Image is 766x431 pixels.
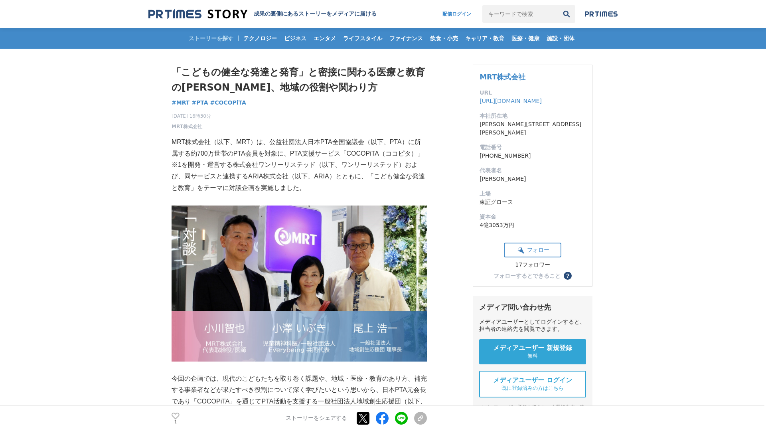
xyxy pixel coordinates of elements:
span: #COCOPiTA [210,99,246,106]
div: フォローするとできること [494,273,561,279]
dd: [PHONE_NUMBER] [480,152,586,160]
span: キャリア・教育 [462,35,507,42]
dt: 資本金 [480,213,586,221]
span: 既に登録済みの方はこちら [501,385,564,392]
span: ビジネス [281,35,310,42]
img: prtimes [585,11,618,17]
a: MRT株式会社 [172,123,202,130]
dt: 本社所在地 [480,112,586,120]
dd: [PERSON_NAME][STREET_ADDRESS][PERSON_NAME] [480,120,586,137]
dt: 上場 [480,190,586,198]
p: ストーリーをシェアする [286,415,347,422]
span: #PTA [191,99,208,106]
button: ？ [564,272,572,280]
dd: 東証グロース [480,198,586,206]
a: #MRT [172,99,190,107]
dd: [PERSON_NAME] [480,175,586,183]
span: #MRT [172,99,190,106]
img: thumbnail_c016afb0-a3fc-11f0-9f5b-035ce1f67d4d.png [172,206,427,362]
a: キャリア・教育 [462,28,507,49]
span: 医療・健康 [508,35,543,42]
a: メディアユーザー 新規登録 無料 [479,339,586,364]
a: メディアユーザー ログイン 既に登録済みの方はこちら [479,371,586,397]
a: #PTA [191,99,208,107]
dd: 4億3053万円 [480,221,586,229]
dt: URL [480,89,586,97]
div: メディア問い合わせ先 [479,302,586,312]
a: 医療・健康 [508,28,543,49]
a: 配信ログイン [434,5,479,23]
p: 1 [172,420,180,424]
span: エンタメ [310,35,339,42]
p: MRT株式会社（以下、MRT）は、公益社団法人日本PTA全国協議会（以下、PTA）に所属する約700万世帯のPTA会員を対象に、PTA支援サービス「COCOPiTA（ココピタ）」※1を開発・運営... [172,136,427,194]
span: メディアユーザー 新規登録 [493,344,572,352]
span: ファイナンス [386,35,426,42]
a: [URL][DOMAIN_NAME] [480,98,542,104]
a: ファイナンス [386,28,426,49]
a: 飲食・小売 [427,28,461,49]
button: フォロー [504,243,561,257]
input: キーワードで検索 [482,5,558,23]
a: テクノロジー [240,28,280,49]
a: #COCOPiTA [210,99,246,107]
h2: 成果の裏側にあるストーリーをメディアに届ける [254,10,377,18]
div: 17フォロワー [504,261,561,269]
span: テクノロジー [240,35,280,42]
span: 無料 [527,352,538,360]
span: ？ [565,273,571,279]
span: 飲食・小売 [427,35,461,42]
img: 成果の裏側にあるストーリーをメディアに届ける [148,9,247,20]
button: 検索 [558,5,575,23]
a: 施設・団体 [543,28,578,49]
a: 成果の裏側にあるストーリーをメディアに届ける 成果の裏側にあるストーリーをメディアに届ける [148,9,377,20]
span: [DATE] 16時30分 [172,113,211,120]
span: ライフスタイル [340,35,385,42]
a: ビジネス [281,28,310,49]
span: 施設・団体 [543,35,578,42]
a: エンタメ [310,28,339,49]
h1: 「こどもの健全な発達と発育」と密接に関わる医療と教育の[PERSON_NAME]、地域の役割や関わり方 [172,65,427,95]
a: ライフスタイル [340,28,385,49]
dt: 電話番号 [480,143,586,152]
div: メディアユーザーとしてログインすると、担当者の連絡先を閲覧できます。 [479,318,586,333]
span: メディアユーザー ログイン [493,376,572,385]
a: MRT株式会社 [480,73,525,81]
dt: 代表者名 [480,166,586,175]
